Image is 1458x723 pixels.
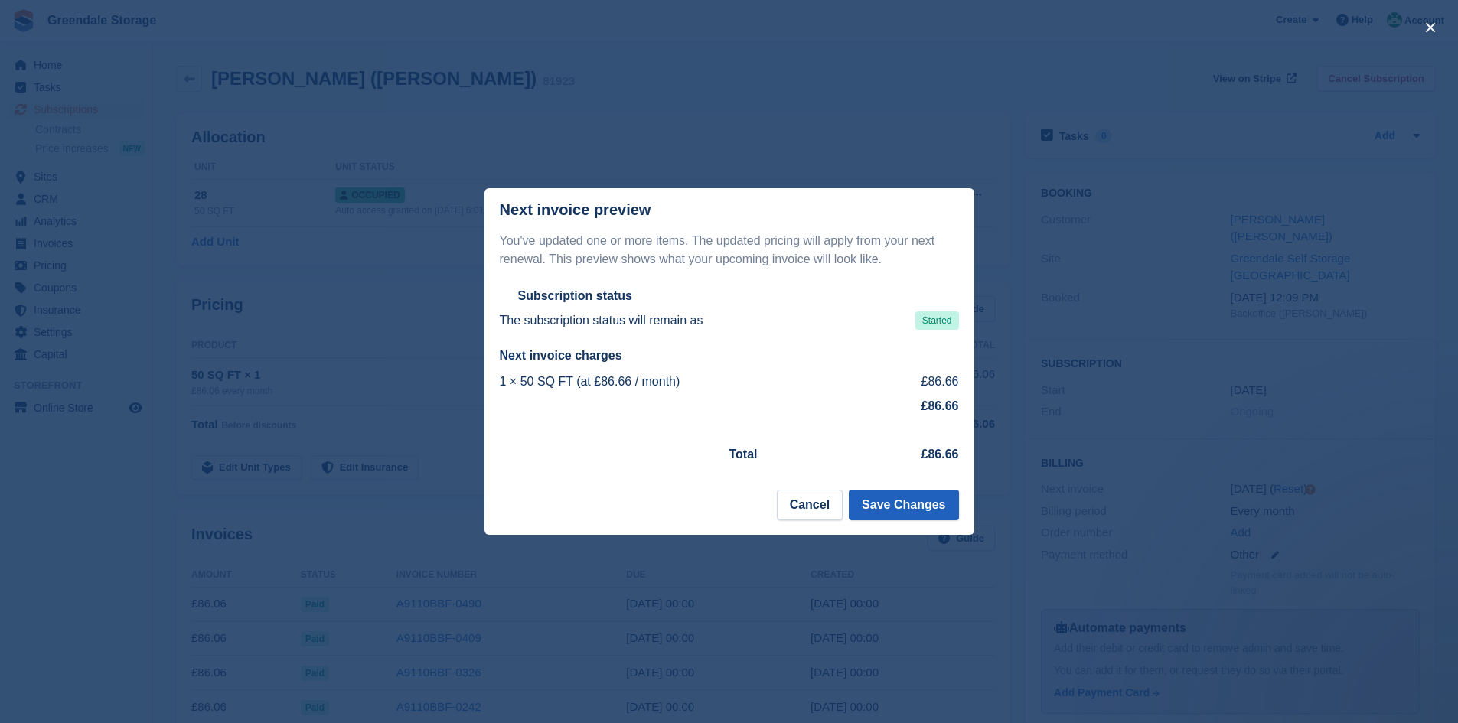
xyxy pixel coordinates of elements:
[921,399,959,412] strong: £86.66
[777,490,843,520] button: Cancel
[879,370,958,394] td: £86.66
[518,288,632,304] h2: Subscription status
[500,232,959,269] p: You've updated one or more items. The updated pricing will apply from your next renewal. This pre...
[500,348,959,363] h2: Next invoice charges
[915,311,959,330] span: Started
[1418,15,1443,40] button: close
[921,448,959,461] strong: £86.66
[729,448,758,461] strong: Total
[500,370,880,394] td: 1 × 50 SQ FT (at £86.66 / month)
[849,490,958,520] button: Save Changes
[500,311,703,330] p: The subscription status will remain as
[500,201,651,219] p: Next invoice preview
